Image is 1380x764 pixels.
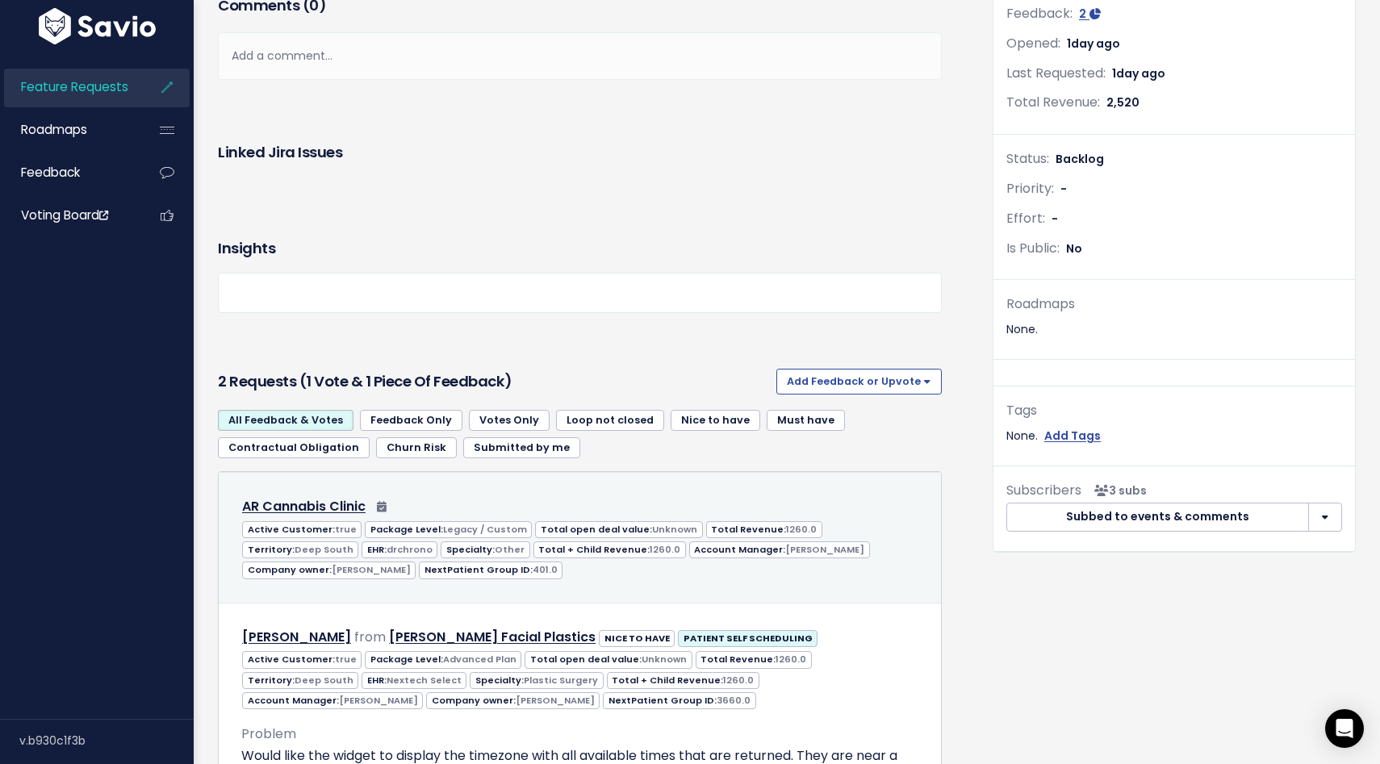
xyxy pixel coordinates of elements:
span: 1 [1112,65,1165,81]
span: - [1052,211,1058,227]
span: NextPatient Group ID: [419,562,562,578]
div: Tags [1006,399,1342,423]
span: Total open deal value: [525,651,692,668]
span: [PERSON_NAME] [516,694,595,707]
span: Active Customer: [242,521,362,538]
span: No [1066,240,1082,257]
span: Unknown [642,653,687,666]
span: [PERSON_NAME] [785,543,864,556]
span: Total Revenue: [1006,93,1100,111]
span: Opened: [1006,34,1060,52]
span: Problem [241,724,296,743]
span: day ago [1116,65,1165,81]
span: drchrono [387,543,433,556]
a: Must have [767,410,845,431]
span: Specialty: [470,672,603,689]
span: Roadmaps [21,121,87,138]
span: [PERSON_NAME] [339,694,418,707]
span: 2 [1079,6,1086,22]
span: Last Requested: [1006,64,1106,82]
button: Subbed to events & comments [1006,503,1309,532]
a: Feedback Only [360,410,462,431]
span: day ago [1071,35,1120,52]
a: [PERSON_NAME] Facial Plastics [389,628,596,646]
div: Open Intercom Messenger [1325,709,1364,748]
span: Territory: [242,541,358,558]
span: Deep South [295,543,353,556]
span: Deep South [295,674,353,687]
a: Submitted by me [463,437,580,458]
span: true [335,653,357,666]
span: 401.0 [533,563,558,576]
span: Feature Requests [21,78,128,95]
div: None. [1006,426,1342,446]
span: NextPatient Group ID: [603,692,755,709]
a: Feedback [4,154,134,191]
span: Total open deal value: [535,521,702,538]
span: true [335,523,357,536]
span: Total Revenue: [706,521,822,538]
span: 1260.0 [723,674,754,687]
span: Backlog [1056,151,1104,167]
span: Company owner: [242,562,416,578]
span: EHR: [362,541,437,558]
div: v.b930c1f3b [19,720,194,762]
span: Status: [1006,149,1049,168]
span: Account Manager: [689,541,870,558]
span: from [354,628,386,646]
span: Package Level: [365,651,521,668]
span: Package Level: [365,521,532,538]
span: EHR: [362,672,466,689]
a: 2 [1079,6,1101,22]
a: [PERSON_NAME] [242,628,351,646]
span: Effort: [1006,209,1045,228]
span: - [1060,181,1067,197]
a: Loop not closed [556,410,664,431]
span: Plastic Surgery [524,674,598,687]
strong: PATIENT SELF SCHEDULING [684,632,813,645]
span: 1260.0 [786,523,817,536]
span: Priority: [1006,179,1054,198]
a: All Feedback & Votes [218,410,353,431]
span: Legacy / Custom [443,523,527,536]
span: Nextech Select [387,674,462,687]
a: Voting Board [4,197,134,234]
span: 1 [1067,35,1120,52]
a: Nice to have [671,410,760,431]
a: AR Cannabis Clinic [242,497,366,516]
h3: Insights [218,237,275,260]
span: Company owner: [426,692,600,709]
span: Unknown [652,523,697,536]
a: Votes Only [469,410,550,431]
span: Total + Child Revenue: [533,541,686,558]
span: Other [495,543,525,556]
div: None. [1006,319,1342,340]
a: Feature Requests [4,69,134,106]
h3: 2 Requests (1 Vote & 1 piece of Feedback) [218,370,770,393]
a: Churn Risk [376,437,457,458]
span: 1260.0 [776,653,806,666]
span: Total Revenue: [696,651,812,668]
span: 1260.0 [650,543,680,556]
span: <p><strong>Subscribers</strong><br><br> - Gabriella Smith<br> - Cory Hoover<br> - Revanth Korrapo... [1088,482,1147,499]
span: Advanced Plan [443,653,516,666]
div: Add a comment... [218,32,942,80]
span: [PERSON_NAME] [332,563,411,576]
a: Contractual Obligation [218,437,370,458]
span: Active Customer: [242,651,362,668]
span: Feedback: [1006,4,1073,23]
span: Territory: [242,672,358,689]
span: Feedback [21,164,80,181]
span: Account Manager: [242,692,423,709]
a: Add Tags [1044,426,1101,446]
strong: NICE TO HAVE [604,632,670,645]
button: Add Feedback or Upvote [776,369,942,395]
a: Roadmaps [4,111,134,148]
span: 2,520 [1106,94,1140,111]
span: Subscribers [1006,481,1081,499]
span: Specialty: [441,541,529,558]
img: logo-white.9d6f32f41409.svg [35,8,160,44]
span: Is Public: [1006,239,1060,257]
h3: Linked Jira issues [218,141,342,164]
span: Voting Board [21,207,108,223]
